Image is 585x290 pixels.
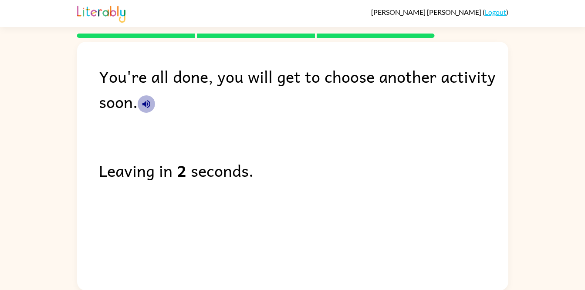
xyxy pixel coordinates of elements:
[99,158,508,183] div: Leaving in seconds.
[99,64,508,114] div: You're all done, you will get to choose another activity soon.
[485,8,506,16] a: Logout
[371,8,508,16] div: ( )
[371,8,483,16] span: [PERSON_NAME] [PERSON_NAME]
[77,3,125,23] img: Literably
[177,158,186,183] b: 2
